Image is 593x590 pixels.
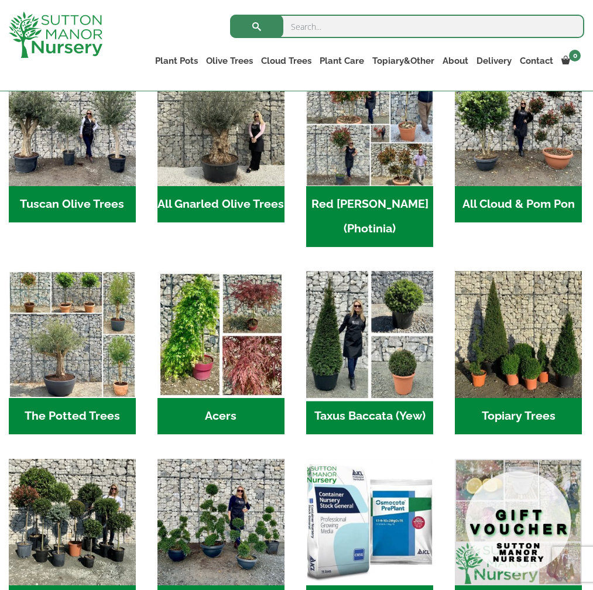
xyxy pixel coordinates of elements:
h2: Tuscan Olive Trees [9,186,136,222]
h2: Acers [157,398,284,434]
h2: Taxus Baccata (Yew) [306,398,433,434]
a: Visit product category All Gnarled Olive Trees [157,59,284,222]
img: Home - food and soil [306,459,433,586]
h2: Topiary Trees [455,398,582,434]
a: Visit product category The Potted Trees [9,271,136,434]
a: 0 [557,53,584,69]
a: Visit product category Acers [157,271,284,434]
h2: Red [PERSON_NAME] (Photinia) [306,186,433,247]
img: logo [9,12,102,58]
img: Home - Untitled Project 4 [157,271,284,398]
img: Home - 5833C5B7 31D0 4C3A 8E42 DB494A1738DB [157,59,284,186]
a: Visit product category Taxus Baccata (Yew) [306,271,433,434]
img: Home - new coll [9,271,136,398]
a: Visit product category Red Robin (Photinia) [306,59,433,246]
img: Home - 7716AD77 15EA 4607 B135 B37375859F10 [9,59,136,186]
img: Home - MAIN [455,459,582,586]
img: Home - IMG 5223 [9,459,136,586]
h2: The Potted Trees [9,398,136,434]
a: Topiary&Other [368,53,438,69]
h2: All Cloud & Pom Pon [455,186,582,222]
a: Plant Care [316,53,368,69]
a: Visit product category Tuscan Olive Trees [9,59,136,222]
h2: All Gnarled Olive Trees [157,186,284,222]
a: Contact [516,53,557,69]
a: Olive Trees [202,53,257,69]
a: Cloud Trees [257,53,316,69]
a: Delivery [472,53,516,69]
span: 0 [569,50,581,61]
img: Home - 9CE163CB 973F 4905 8AD5 A9A890F87D43 [157,459,284,586]
img: Home - Untitled Project [303,268,437,402]
a: Visit product category Topiary Trees [455,271,582,434]
a: Visit product category All Cloud & Pom Pon [455,59,582,222]
img: Home - A124EB98 0980 45A7 B835 C04B779F7765 [455,59,582,186]
img: Home - F5A23A45 75B5 4929 8FB2 454246946332 [306,59,433,186]
a: About [438,53,472,69]
a: Plant Pots [151,53,202,69]
input: Search... [230,15,584,38]
img: Home - C8EC7518 C483 4BAA AA61 3CAAB1A4C7C4 1 201 a [455,271,582,398]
